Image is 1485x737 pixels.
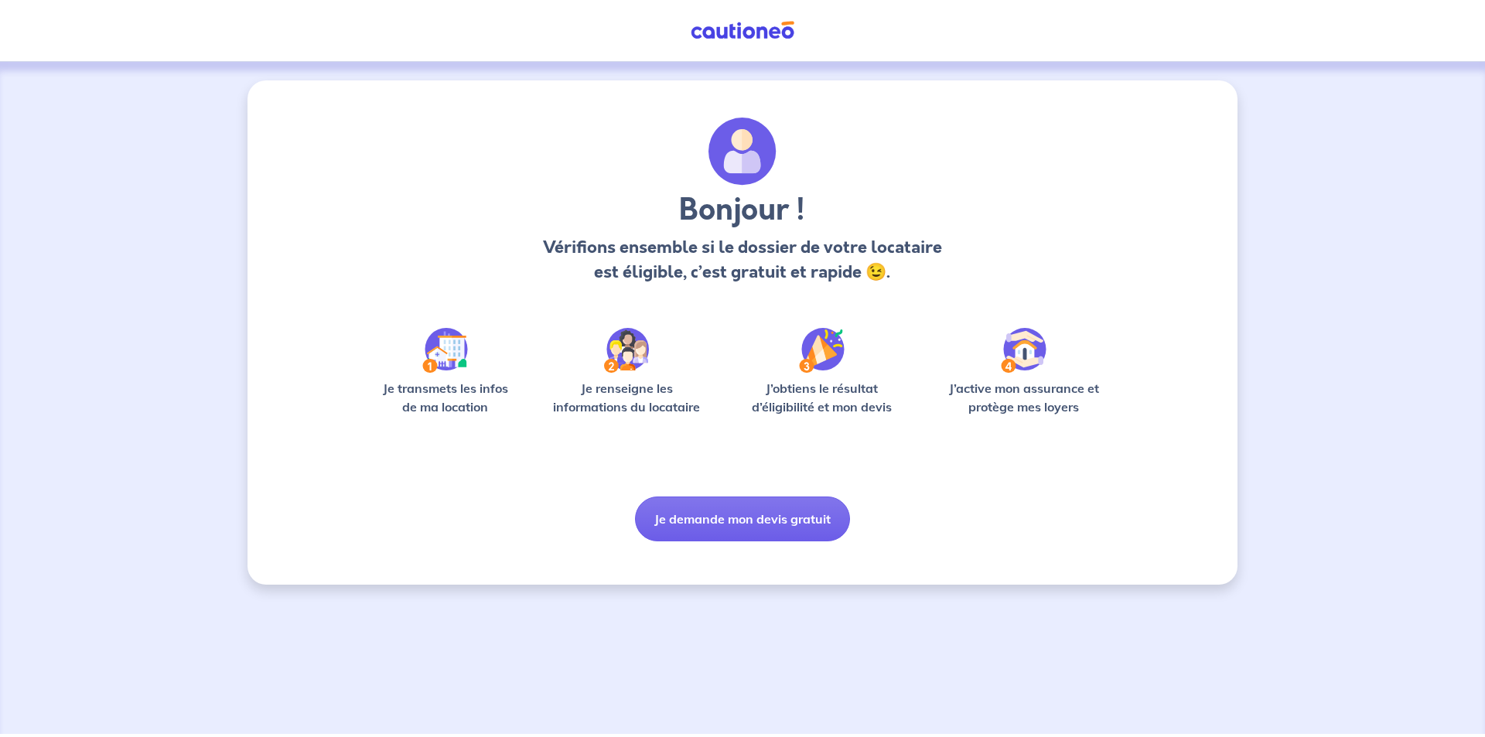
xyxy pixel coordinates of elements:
img: Cautioneo [684,21,801,40]
img: /static/c0a346edaed446bb123850d2d04ad552/Step-2.svg [604,328,649,373]
img: /static/90a569abe86eec82015bcaae536bd8e6/Step-1.svg [422,328,468,373]
img: /static/bfff1cf634d835d9112899e6a3df1a5d/Step-4.svg [1001,328,1046,373]
p: Je renseigne les informations du locataire [544,379,710,416]
p: Vérifions ensemble si le dossier de votre locataire est éligible, c’est gratuit et rapide 😉. [538,235,946,285]
p: Je transmets les infos de ma location [371,379,519,416]
p: J’obtiens le résultat d’éligibilité et mon devis [735,379,910,416]
h3: Bonjour ! [538,192,946,229]
button: Je demande mon devis gratuit [635,496,850,541]
p: J’active mon assurance et protège mes loyers [934,379,1114,416]
img: /static/f3e743aab9439237c3e2196e4328bba9/Step-3.svg [799,328,845,373]
img: archivate [708,118,777,186]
